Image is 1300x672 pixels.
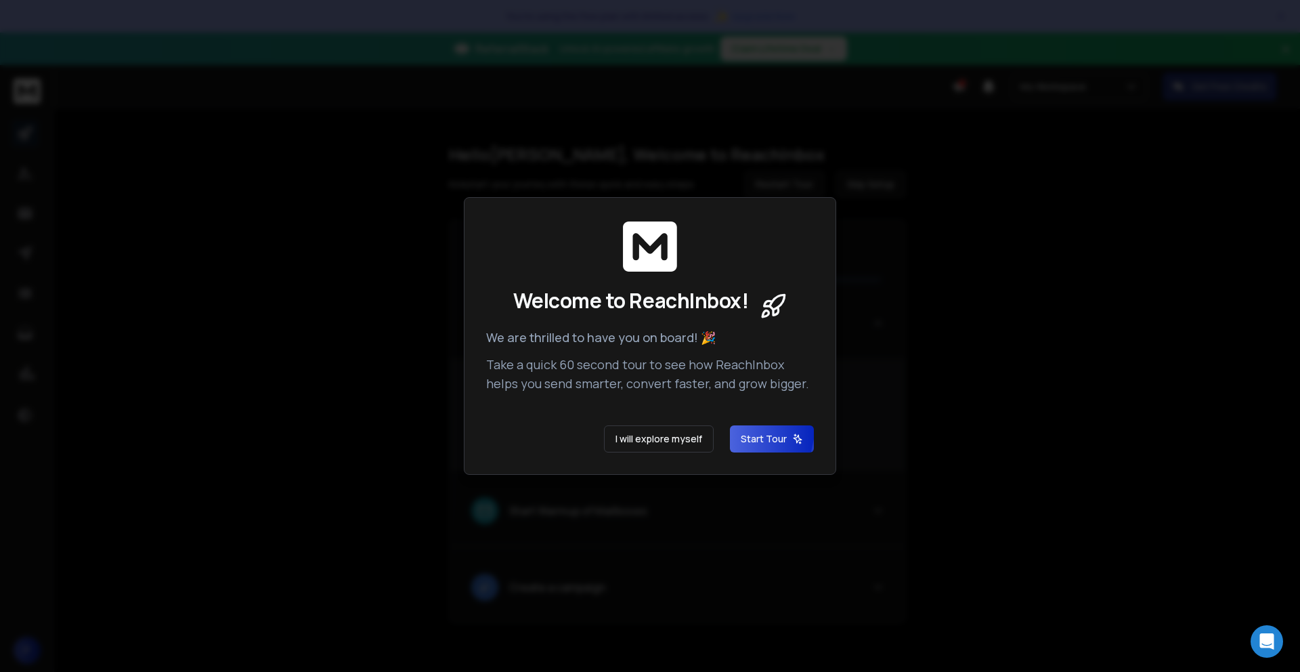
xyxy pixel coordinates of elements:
[1251,625,1283,658] div: Open Intercom Messenger
[486,328,814,347] p: We are thrilled to have you on board! 🎉
[604,425,714,453] button: I will explore myself
[741,432,803,446] span: Start Tour
[513,289,748,313] span: Welcome to ReachInbox!
[486,355,814,393] p: Take a quick 60 second tour to see how ReachInbox helps you send smarter, convert faster, and gro...
[730,425,814,453] button: Start Tour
